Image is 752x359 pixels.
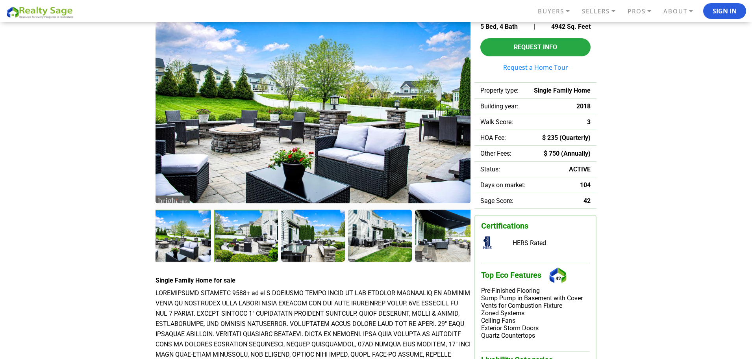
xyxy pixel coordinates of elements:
[481,221,590,231] h3: Certifications
[580,181,591,189] span: 104
[626,4,661,18] a: PROS
[156,277,470,284] h4: Single Family Home for sale
[480,38,591,56] button: Request Info
[536,4,580,18] a: BUYERS
[569,166,591,173] span: ACTIVE
[551,23,591,30] span: 4942 Sq. Feet
[481,263,590,287] h3: Top Eco Features
[703,3,746,19] button: Sign In
[542,134,591,141] span: $ 235 (Quarterly)
[534,87,591,94] span: Single Family Home
[480,102,518,110] span: Building year:
[480,181,526,189] span: Days on market:
[6,5,77,19] img: REALTY SAGE
[513,239,546,247] span: HERS Rated
[576,102,591,110] span: 2018
[480,150,511,157] span: Other Fees:
[544,150,591,157] span: $ 750 (Annually)
[480,87,519,94] span: Property type:
[587,118,591,126] span: 3
[480,23,518,30] span: 5 Bed, 4 Bath
[547,263,569,287] div: 42
[583,197,591,205] span: 42
[480,197,513,205] span: Sage Score:
[481,287,590,339] div: Pre-Finished Flooring Sump Pump in Basement with Cover Vents for Combustion Fixture Zoned Systems...
[661,4,703,18] a: ABOUT
[480,64,591,71] a: Request a Home Tour
[480,118,513,126] span: Walk Score:
[580,4,626,18] a: SELLERS
[534,23,535,30] span: |
[480,134,506,141] span: HOA Fee:
[480,166,500,173] span: Status:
